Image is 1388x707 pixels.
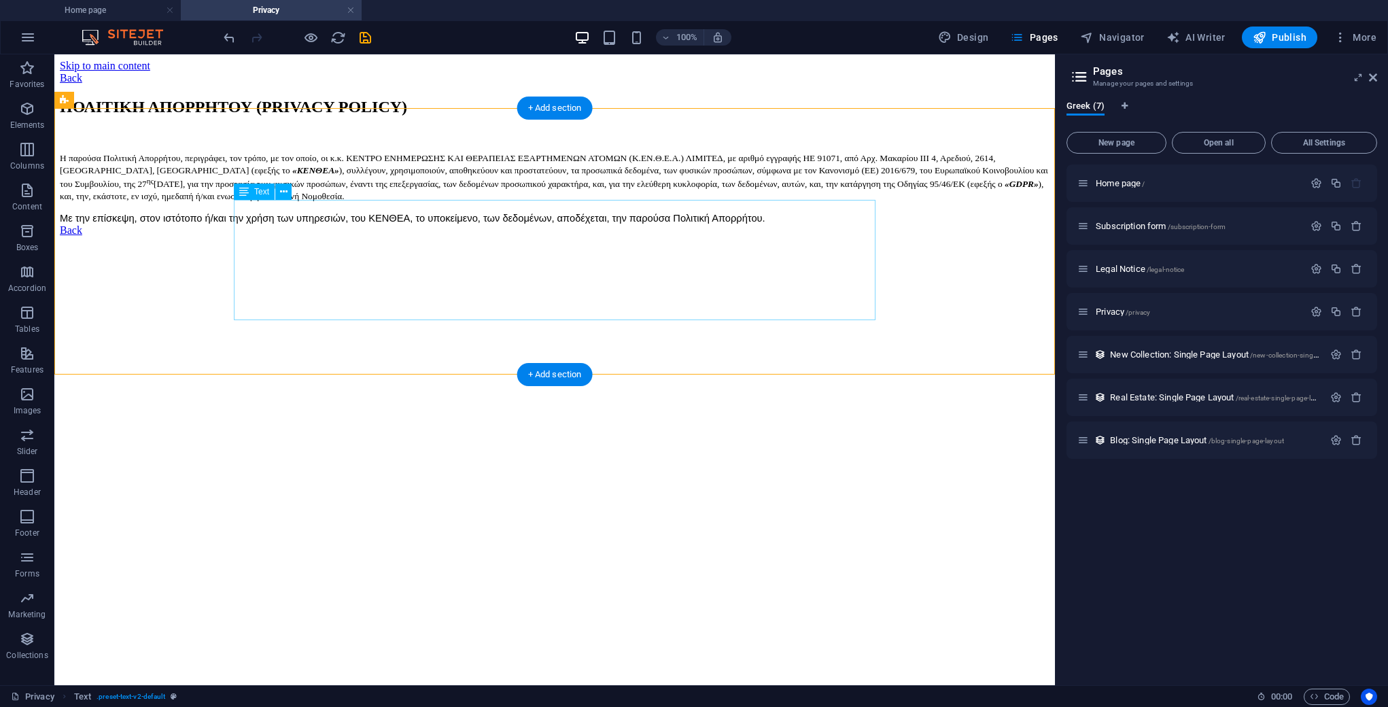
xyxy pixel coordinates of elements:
[1351,263,1362,275] div: Remove
[10,160,44,171] p: Columns
[1172,132,1266,154] button: Open all
[358,30,373,46] i: Save (Ctrl+S)
[1304,689,1350,705] button: Code
[1330,177,1342,189] div: Duplicate
[181,3,362,18] h4: Privacy
[1178,139,1260,147] span: Open all
[1094,349,1106,360] div: This layout is used as a template for all items (e.g. a blog post) of this collection. The conten...
[6,650,48,661] p: Collections
[1066,132,1166,154] button: New page
[1094,434,1106,446] div: This layout is used as a template for all items (e.g. a blog post) of this collection. The conten...
[938,31,989,44] span: Design
[8,283,46,294] p: Accordion
[1330,434,1342,446] div: Settings
[1110,392,1328,402] span: Real Estate: Single Page Layout
[1271,132,1377,154] button: All Settings
[1330,220,1342,232] div: Duplicate
[1351,392,1362,403] div: Remove
[1147,266,1185,273] span: /legal-notice
[1092,307,1304,316] div: Privacy/privacy
[17,446,38,457] p: Slider
[15,324,39,334] p: Tables
[12,201,42,212] p: Content
[1092,264,1304,273] div: Legal Notice/legal-notice
[15,568,39,579] p: Forms
[1093,65,1377,77] h2: Pages
[1334,31,1376,44] span: More
[1073,139,1160,147] span: New page
[1236,394,1328,402] span: /real-estate-single-page-layout
[933,27,994,48] div: Design (Ctrl+Alt+Y)
[1094,392,1106,403] div: This layout is used as a template for all items (e.g. a blog post) of this collection. The conten...
[517,97,593,120] div: + Add section
[676,29,698,46] h6: 100%
[1096,264,1184,274] span: Click to open page
[1096,178,1145,188] span: Click to open page
[1166,31,1226,44] span: AI Writer
[1351,220,1362,232] div: Remove
[1351,177,1362,189] div: The startpage cannot be deleted
[302,29,319,46] button: Click here to leave preview mode and continue editing
[1093,77,1350,90] h3: Manage your pages and settings
[221,29,237,46] button: undo
[5,5,96,17] a: Skip to main content
[1092,222,1304,230] div: Subscription form/subscription-form
[15,528,39,538] p: Footer
[1010,31,1058,44] span: Pages
[1092,179,1304,188] div: Home page/
[1168,223,1226,230] span: /subscription-form
[10,120,45,131] p: Elements
[1005,27,1063,48] button: Pages
[74,689,91,705] span: Click to select. Double-click to edit
[1257,689,1293,705] h6: Session time
[222,30,237,46] i: Undo: Change text (Ctrl+Z)
[14,405,41,416] p: Images
[933,27,994,48] button: Design
[357,29,373,46] button: save
[517,363,593,386] div: + Add section
[14,487,41,498] p: Header
[1361,689,1377,705] button: Usercentrics
[1311,220,1322,232] div: Settings
[11,689,54,705] a: Click to cancel selection. Double-click to open Pages
[1209,437,1284,445] span: /blog-single-page-layout
[1126,309,1150,316] span: /privacy
[1161,27,1231,48] button: AI Writer
[1351,434,1362,446] div: Remove
[1250,351,1357,359] span: /new-collection-single-page-layout
[1106,350,1323,359] div: New Collection: Single Page Layout/new-collection-single-page-layout
[254,188,269,196] span: Text
[97,689,165,705] span: . preset-text-v2-default
[1330,263,1342,275] div: Duplicate
[10,79,44,90] p: Favorites
[1110,349,1356,360] span: New Collection: Single Page Layout
[1106,436,1323,445] div: Blog: Single Page Layout/blog-single-page-layout
[1351,306,1362,317] div: Remove
[1253,31,1306,44] span: Publish
[1075,27,1150,48] button: Navigator
[1281,691,1283,702] span: :
[1096,307,1150,317] span: Click to open page
[1328,27,1382,48] button: More
[1066,101,1377,126] div: Language Tabs
[1096,221,1226,231] span: Click to open page
[330,30,346,46] i: Reload page
[330,29,346,46] button: reload
[1271,689,1292,705] span: 00 00
[1310,689,1344,705] span: Code
[1242,27,1317,48] button: Publish
[78,29,180,46] img: Editor Logo
[1330,306,1342,317] div: Duplicate
[1080,31,1145,44] span: Navigator
[712,31,724,44] i: On resize automatically adjust zoom level to fit chosen device.
[1110,435,1284,445] span: Blog: Single Page Layout
[656,29,704,46] button: 100%
[1330,349,1342,360] div: Settings
[1066,98,1105,117] span: Greek (7)
[16,242,39,253] p: Boxes
[74,689,177,705] nav: breadcrumb
[8,609,46,620] p: Marketing
[1311,306,1322,317] div: Settings
[171,693,177,700] i: This element is a customizable preset
[1277,139,1371,147] span: All Settings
